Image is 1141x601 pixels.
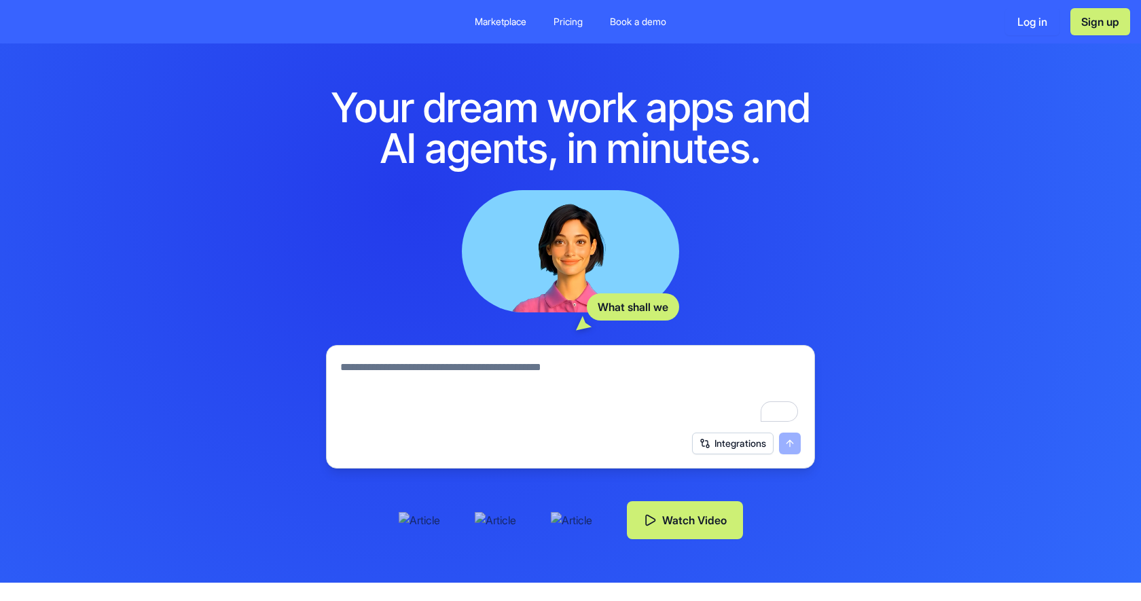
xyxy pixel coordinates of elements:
div: What shall we [587,293,679,321]
button: Sign up [1070,8,1130,35]
div: Book a demo [610,15,666,29]
div: Marketplace [475,15,526,29]
img: Article [399,512,453,528]
a: Marketplace [464,10,537,34]
img: Article [551,512,605,528]
h1: Your dream work apps and AI agents, in minutes. [310,87,831,168]
button: Log in [1005,8,1059,35]
a: Book a demo [599,10,677,34]
a: Pricing [543,10,594,34]
textarea: To enrich screen reader interactions, please activate Accessibility in Grammarly extension settings [340,359,801,424]
button: Integrations [692,433,774,454]
img: Article [475,512,529,528]
button: Watch Video [627,501,743,539]
div: Pricing [554,15,583,29]
img: logo [11,12,95,31]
